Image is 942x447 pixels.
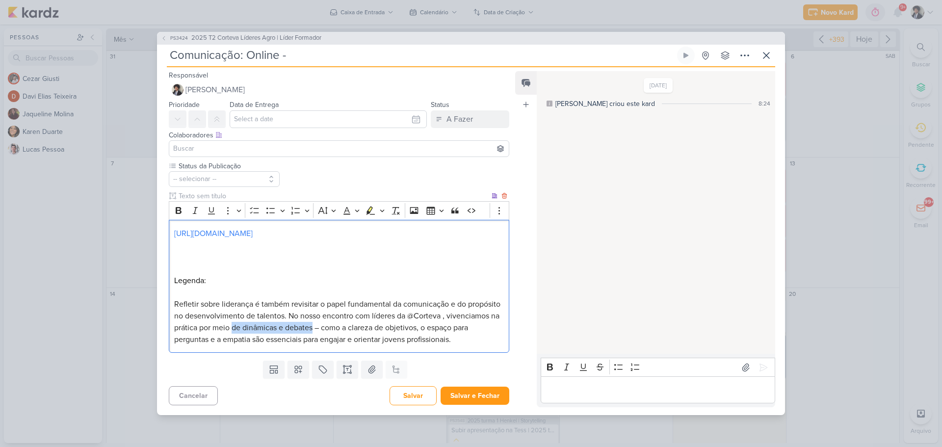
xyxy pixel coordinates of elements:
label: Status [431,101,449,109]
img: Pedro Luahn Simões [172,84,183,96]
div: A Fazer [446,113,473,125]
div: Editor editing area: main [169,220,509,353]
button: Salvar e Fechar [441,387,509,405]
label: Responsável [169,71,208,79]
span: PS3424 [169,34,189,42]
input: Select a date [230,110,427,128]
p: Legenda: [174,275,504,287]
button: Cancelar [169,386,218,405]
div: Colaboradores [169,130,509,140]
div: 8:24 [759,99,770,108]
label: Prioridade [169,101,200,109]
span: 2025 T2 Corteva Líderes Agro | Líder Formador [191,33,321,43]
label: Status da Publicação [178,161,280,171]
div: Ligar relógio [682,52,690,59]
button: Salvar [390,386,437,405]
div: [PERSON_NAME] criou este kard [555,99,655,109]
input: Texto sem título [177,191,490,201]
a: [URL][DOMAIN_NAME] [174,229,253,238]
button: [PERSON_NAME] [169,81,509,99]
div: Editor editing area: main [541,376,775,403]
span: Refletir sobre liderança é também revisitar o papel fundamental da comunicação e do propósito no ... [174,299,500,344]
button: -- selecionar -- [169,171,280,187]
input: Kard Sem Título [167,47,675,64]
label: Data de Entrega [230,101,279,109]
div: Editor toolbar [541,358,775,377]
div: Editor toolbar [169,201,509,220]
button: A Fazer [431,110,509,128]
span: [PERSON_NAME] [185,84,245,96]
button: PS3424 2025 T2 Corteva Líderes Agro | Líder Formador [161,33,321,43]
input: Buscar [171,143,507,155]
